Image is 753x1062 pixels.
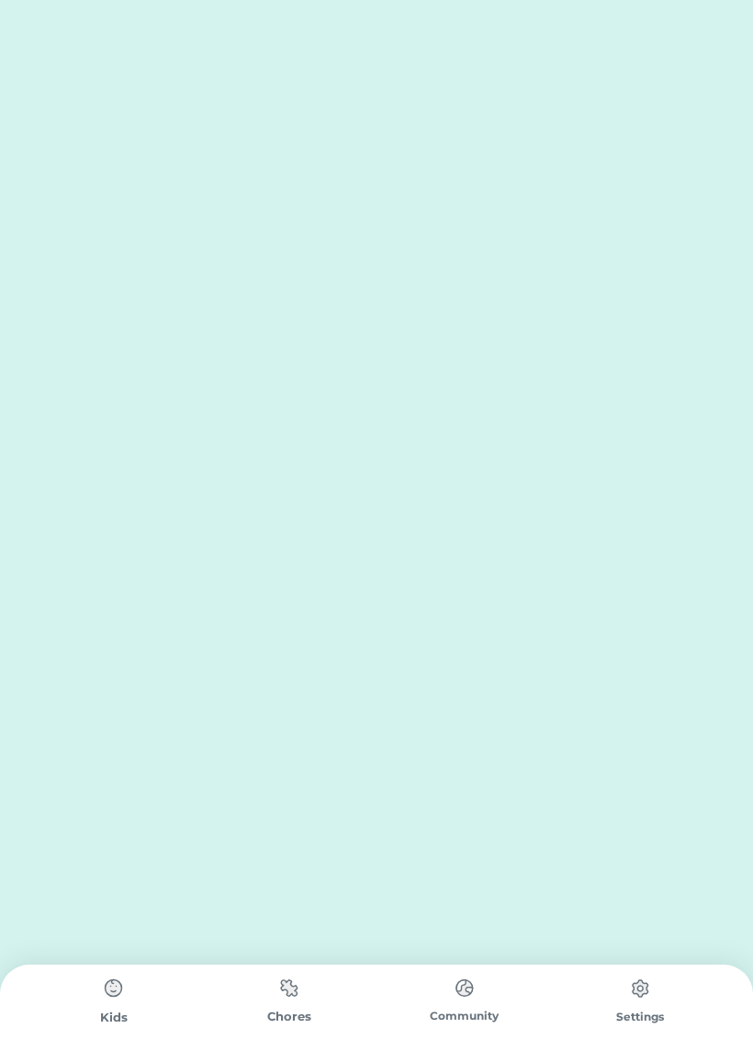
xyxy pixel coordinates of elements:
[376,1008,552,1024] div: Community
[201,1008,376,1026] div: Chores
[26,1009,201,1027] div: Kids
[622,970,658,1007] img: type%3Dchores%2C%20state%3Ddefault.svg
[271,970,308,1006] img: type%3Dchores%2C%20state%3Ddefault.svg
[96,970,132,1007] img: type%3Dchores%2C%20state%3Ddefault.svg
[552,1009,727,1025] div: Settings
[446,970,483,1006] img: type%3Dchores%2C%20state%3Ddefault.svg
